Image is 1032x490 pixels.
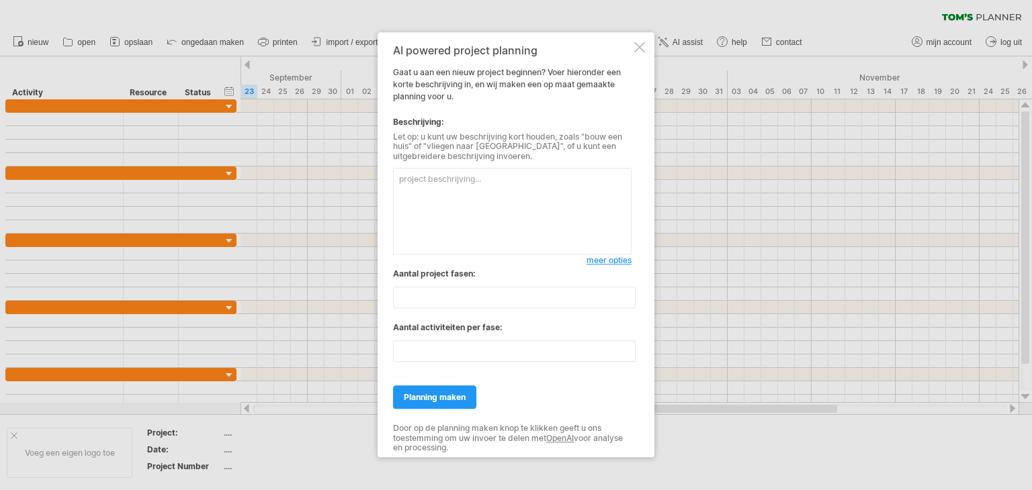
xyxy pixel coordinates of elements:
[393,132,632,161] div: Let op: u kunt uw beschrijving kort houden, zoals "bouw een huis" of "vliegen naar [GEOGRAPHIC_DA...
[393,268,632,281] div: Aantal project fasen:
[587,256,632,266] span: meer opties
[546,433,574,443] a: OpenAI
[393,424,632,453] div: Door op de planning maken knop te klikken geeft u ons toestemming om uw invoer te delen met voor ...
[404,393,466,403] span: planning maken
[587,255,632,267] a: meer opties
[393,322,632,334] div: Aantal activiteiten per fase:
[393,44,632,56] div: AI powered project planning
[393,386,476,409] a: planning maken
[393,116,632,128] div: Beschrijving:
[393,44,632,445] div: Gaat u aan een nieuw project beginnen? Voer hieronder een korte beschrijving in, en wij maken een...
